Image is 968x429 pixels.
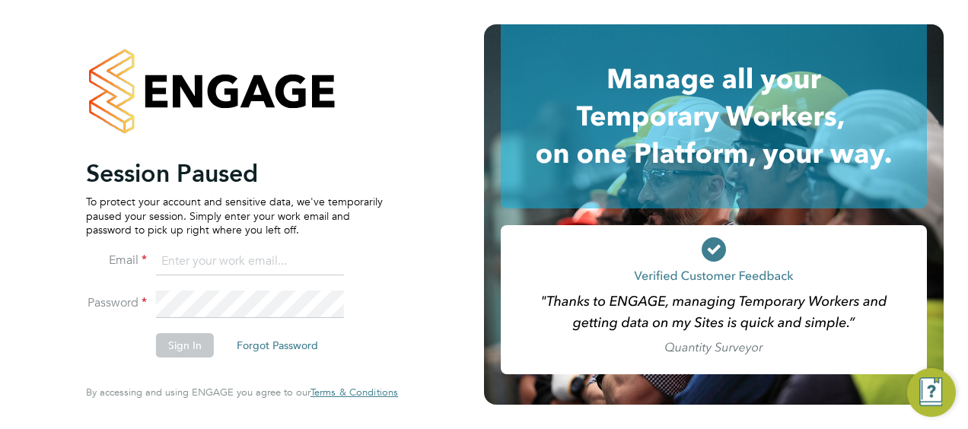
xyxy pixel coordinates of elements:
label: Password [86,295,147,311]
input: Enter your work email... [156,248,344,275]
label: Email [86,253,147,269]
a: Terms & Conditions [310,386,398,399]
h2: Session Paused [86,158,383,189]
span: By accessing and using ENGAGE you agree to our [86,386,398,399]
p: To protect your account and sensitive data, we've temporarily paused your session. Simply enter y... [86,195,383,237]
button: Forgot Password [224,333,330,357]
span: Terms & Conditions [310,386,398,399]
button: Engage Resource Center [907,368,956,417]
button: Sign In [156,333,214,357]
